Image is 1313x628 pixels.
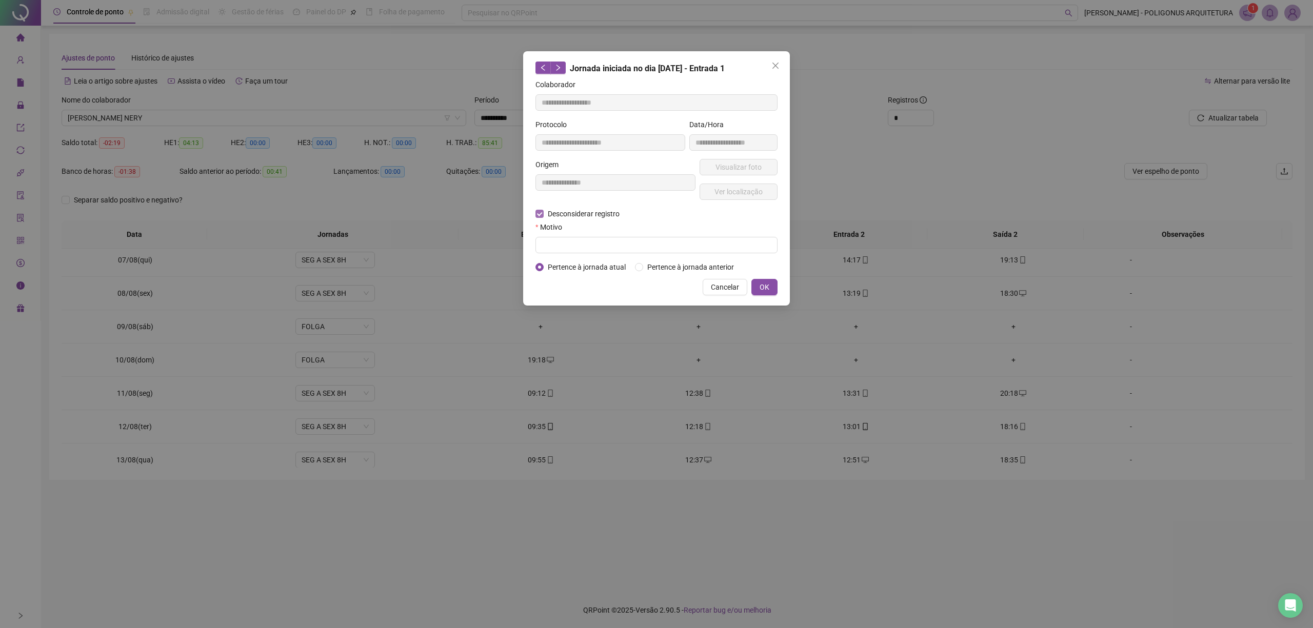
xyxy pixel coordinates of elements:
label: Protocolo [535,119,573,130]
span: close [771,62,780,70]
button: Ver localização [700,184,778,200]
span: right [554,64,562,71]
label: Colaborador [535,79,582,90]
label: Data/Hora [689,119,730,130]
label: Motivo [535,221,569,233]
span: Cancelar [711,281,739,293]
label: Origem [535,159,565,170]
div: Open Intercom Messenger [1278,593,1303,618]
span: OK [760,281,769,293]
span: Pertence à jornada atual [544,261,630,273]
span: Pertence à jornada anterior [643,261,738,273]
span: left [540,64,547,71]
button: right [550,62,566,74]
button: Visualizar foto [700,159,778,175]
span: Desconsiderar registro [544,208,624,219]
div: Jornada iniciada no dia [DATE] - Entrada 1 [535,62,778,75]
button: Close [767,57,784,74]
button: OK [751,279,778,295]
button: Cancelar [703,279,747,295]
button: left [535,62,551,74]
